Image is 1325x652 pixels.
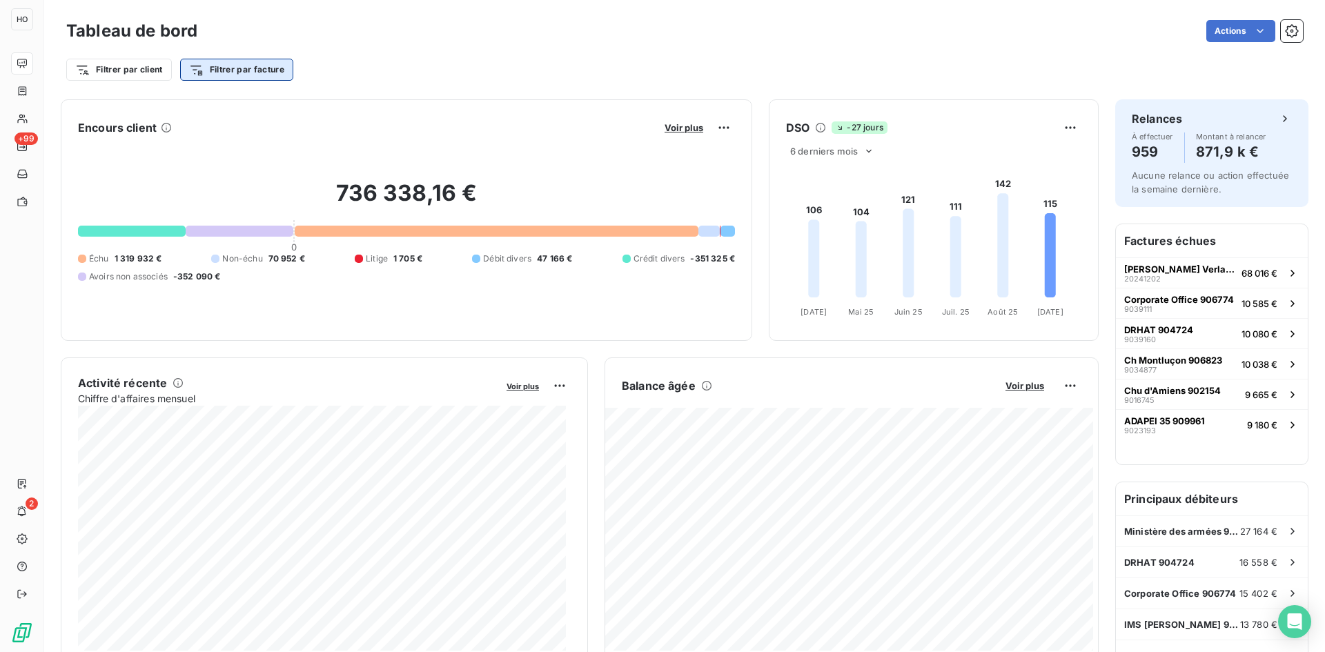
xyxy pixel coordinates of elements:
[622,377,696,394] h6: Balance âgée
[848,307,874,317] tspan: Mai 25
[1196,132,1266,141] span: Montant à relancer
[78,375,167,391] h6: Activité récente
[537,253,572,265] span: 47 166 €
[222,253,262,265] span: Non-échu
[790,146,858,157] span: 6 derniers mois
[268,253,305,265] span: 70 952 €
[1116,409,1308,439] button: ADAPEI 35 90996190231939 180 €
[1247,419,1277,431] span: 9 180 €
[1116,379,1308,409] button: Chu d'Amiens 90215490167459 665 €
[483,253,531,265] span: Débit divers
[507,382,539,391] span: Voir plus
[1124,294,1234,305] span: Corporate Office 906774
[1124,426,1156,435] span: 9023193
[89,253,109,265] span: Échu
[1005,380,1044,391] span: Voir plus
[988,307,1018,317] tspan: Août 25
[894,307,923,317] tspan: Juin 25
[786,119,809,136] h6: DSO
[1124,415,1205,426] span: ADAPEI 35 909961
[1124,335,1156,344] span: 9039160
[11,8,33,30] div: HO
[1132,141,1173,163] h4: 959
[1241,298,1277,309] span: 10 585 €
[1278,605,1311,638] div: Open Intercom Messenger
[1245,389,1277,400] span: 9 665 €
[1116,288,1308,318] button: Corporate Office 906774903911110 585 €
[66,59,172,81] button: Filtrer par client
[14,132,38,145] span: +99
[366,253,388,265] span: Litige
[173,270,221,283] span: -352 090 €
[832,121,887,134] span: -27 jours
[11,622,33,644] img: Logo LeanPay
[942,307,970,317] tspan: Juil. 25
[1124,275,1161,283] span: 20241202
[660,121,707,134] button: Voir plus
[78,179,735,221] h2: 736 338,16 €
[1124,557,1195,568] span: DRHAT 904724
[1239,557,1277,568] span: 16 558 €
[801,307,827,317] tspan: [DATE]
[1239,588,1277,599] span: 15 402 €
[1116,482,1308,515] h6: Principaux débiteurs
[1241,268,1277,279] span: 68 016 €
[1124,396,1155,404] span: 9016745
[89,270,168,283] span: Avoirs non associés
[502,379,543,392] button: Voir plus
[26,497,38,510] span: 2
[690,253,735,265] span: -351 325 €
[1037,307,1063,317] tspan: [DATE]
[1240,619,1277,630] span: 13 780 €
[291,241,297,253] span: 0
[665,122,703,133] span: Voir plus
[1124,366,1157,374] span: 9034877
[1241,359,1277,370] span: 10 038 €
[1116,257,1308,288] button: [PERSON_NAME] Verlag Gmbh 9070562024120268 016 €
[1116,224,1308,257] h6: Factures échues
[634,253,685,265] span: Crédit divers
[1124,588,1236,599] span: Corporate Office 906774
[78,391,497,406] span: Chiffre d'affaires mensuel
[1132,132,1173,141] span: À effectuer
[1124,526,1240,537] span: Ministère des armées 902110
[1206,20,1275,42] button: Actions
[1132,110,1182,127] h6: Relances
[180,59,293,81] button: Filtrer par facture
[1124,264,1236,275] span: [PERSON_NAME] Verlag Gmbh 907056
[78,119,157,136] h6: Encours client
[1124,324,1193,335] span: DRHAT 904724
[66,19,197,43] h3: Tableau de bord
[1124,305,1152,313] span: 9039111
[1124,619,1240,630] span: IMS [PERSON_NAME] 902913
[1240,526,1277,537] span: 27 164 €
[115,253,162,265] span: 1 319 932 €
[1196,141,1266,163] h4: 871,9 k €
[1132,170,1289,195] span: Aucune relance ou action effectuée la semaine dernière.
[1241,328,1277,339] span: 10 080 €
[1116,318,1308,348] button: DRHAT 904724903916010 080 €
[1001,379,1048,392] button: Voir plus
[1124,355,1222,366] span: Ch Montluçon 906823
[1116,348,1308,379] button: Ch Montluçon 906823903487710 038 €
[1124,385,1221,396] span: Chu d'Amiens 902154
[393,253,422,265] span: 1 705 €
